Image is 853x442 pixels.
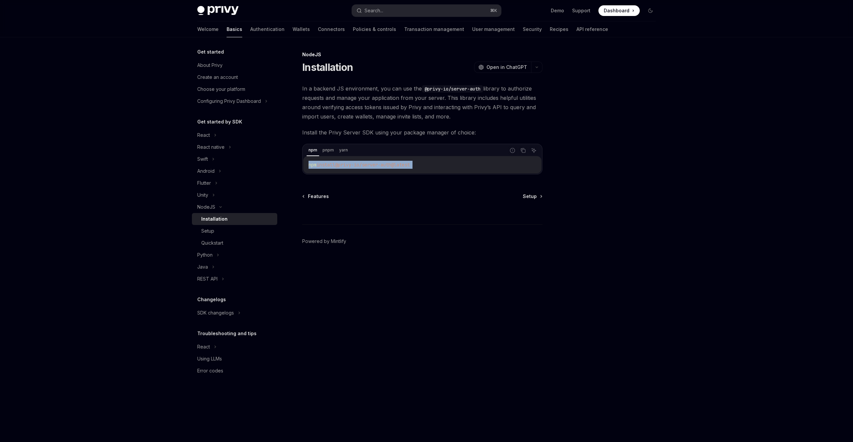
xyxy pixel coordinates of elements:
[227,21,242,37] a: Basics
[302,84,542,121] span: In a backend JS environment, you can use the library to authorize requests and manage your applic...
[192,237,277,249] a: Quickstart
[529,146,538,155] button: Ask AI
[523,193,537,200] span: Setup
[486,64,527,71] span: Open in ChatGPT
[335,162,410,168] span: @privy-io/server-auth@latest
[197,61,223,69] div: About Privy
[197,367,223,375] div: Error codes
[197,179,211,187] div: Flutter
[197,203,215,211] div: NodeJS
[422,85,483,93] code: @privy-io/server-auth
[508,146,517,155] button: Report incorrect code
[197,296,226,304] h5: Changelogs
[519,146,527,155] button: Copy the contents from the code block
[523,193,542,200] a: Setup
[523,21,542,37] a: Security
[192,365,277,377] a: Error codes
[308,193,329,200] span: Features
[192,353,277,365] a: Using LLMs
[192,83,277,95] a: Choose your platform
[197,343,210,351] div: React
[197,131,210,139] div: React
[474,62,531,73] button: Open in ChatGPT
[197,275,218,283] div: REST API
[645,5,656,16] button: Toggle dark mode
[576,21,608,37] a: API reference
[302,51,542,58] div: NodeJS
[490,8,497,13] span: ⌘ K
[197,118,242,126] h5: Get started by SDK
[302,128,542,137] span: Install the Privy Server SDK using your package manager of choice:
[307,146,319,154] div: npm
[192,225,277,237] a: Setup
[197,309,234,317] div: SDK changelogs
[572,7,590,14] a: Support
[302,61,353,73] h1: Installation
[598,5,640,16] a: Dashboard
[197,355,222,363] div: Using LLMs
[201,215,228,223] div: Installation
[404,21,464,37] a: Transaction management
[192,59,277,71] a: About Privy
[352,5,501,17] button: Search...⌘K
[250,21,285,37] a: Authentication
[321,146,336,154] div: pnpm
[302,238,346,245] a: Powered by Mintlify
[604,7,629,14] span: Dashboard
[472,21,515,37] a: User management
[192,213,277,225] a: Installation
[197,263,208,271] div: Java
[197,143,225,151] div: React native
[551,7,564,14] a: Demo
[197,191,208,199] div: Unity
[197,85,245,93] div: Choose your platform
[192,71,277,83] a: Create an account
[318,21,345,37] a: Connectors
[293,21,310,37] a: Wallets
[197,97,261,105] div: Configuring Privy Dashboard
[309,162,317,168] span: npm
[365,7,383,15] div: Search...
[197,21,219,37] a: Welcome
[353,21,396,37] a: Policies & controls
[197,73,238,81] div: Create an account
[201,227,214,235] div: Setup
[303,193,329,200] a: Features
[317,162,335,168] span: install
[197,167,215,175] div: Android
[337,146,350,154] div: yarn
[197,48,224,56] h5: Get started
[197,6,239,15] img: dark logo
[197,330,257,337] h5: Troubleshooting and tips
[201,239,223,247] div: Quickstart
[197,251,213,259] div: Python
[550,21,568,37] a: Recipes
[197,155,208,163] div: Swift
